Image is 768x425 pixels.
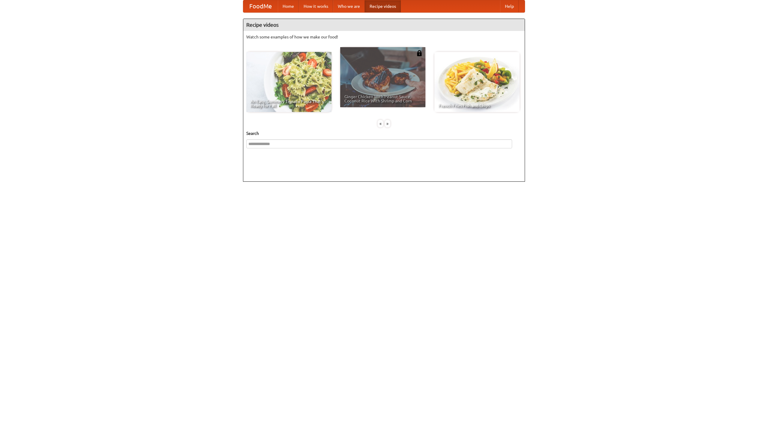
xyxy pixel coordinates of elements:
[434,52,520,112] a: French Fries Fish and Chips
[246,34,522,40] p: Watch some examples of how we make our food!
[385,120,390,127] div: »
[243,19,525,31] h4: Recipe videos
[250,99,327,108] span: An Easy, Summery Tomato Pasta That's Ready for Fall
[439,104,515,108] span: French Fries Fish and Chips
[246,130,522,136] h5: Search
[243,0,278,12] a: FoodMe
[246,52,331,112] a: An Easy, Summery Tomato Pasta That's Ready for Fall
[416,50,422,56] img: 483408.png
[299,0,333,12] a: How it works
[278,0,299,12] a: Home
[333,0,365,12] a: Who we are
[378,120,383,127] div: «
[500,0,519,12] a: Help
[365,0,401,12] a: Recipe videos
